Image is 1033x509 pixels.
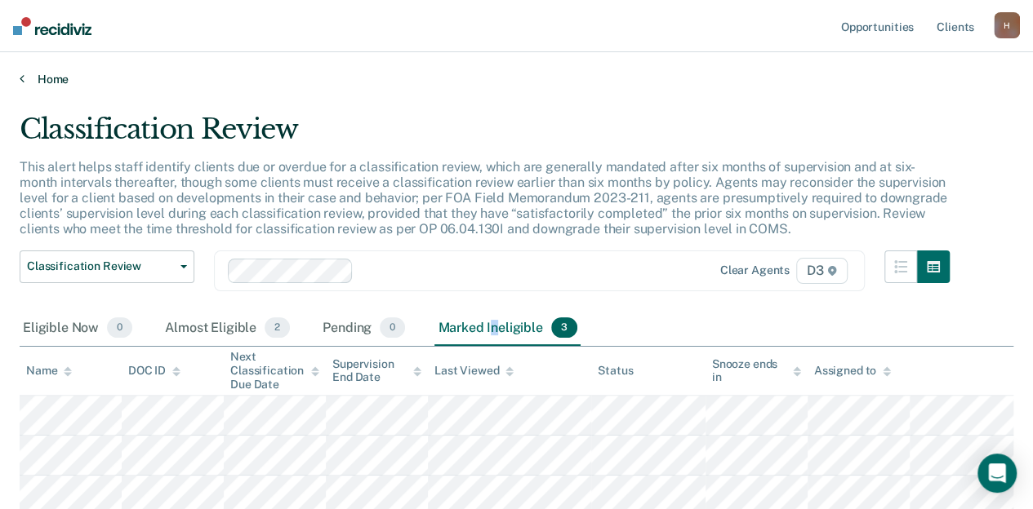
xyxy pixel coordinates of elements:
[712,357,801,385] div: Snooze ends in
[20,311,136,347] div: Eligible Now0
[13,17,91,35] img: Recidiviz
[27,259,174,273] span: Classification Review
[551,317,577,339] span: 3
[598,364,633,378] div: Status
[977,454,1017,493] div: Open Intercom Messenger
[20,250,194,283] button: Classification Review
[796,258,848,284] span: D3
[20,159,947,237] p: This alert helps staff identify clients due or overdue for a classification review, which are gen...
[380,317,405,339] span: 0
[434,311,581,347] div: Marked Ineligible3
[162,311,293,347] div: Almost Eligible2
[319,311,408,347] div: Pending0
[332,357,421,385] div: Supervision End Date
[230,350,319,391] div: Next Classification Due Date
[720,263,790,277] div: Clear agents
[26,364,72,378] div: Name
[814,364,891,378] div: Assigned to
[20,113,950,159] div: Classification Review
[994,12,1020,38] button: H
[434,364,514,378] div: Last Viewed
[128,364,180,378] div: DOC ID
[20,72,1013,86] a: Home
[107,317,132,339] span: 0
[265,317,290,339] span: 2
